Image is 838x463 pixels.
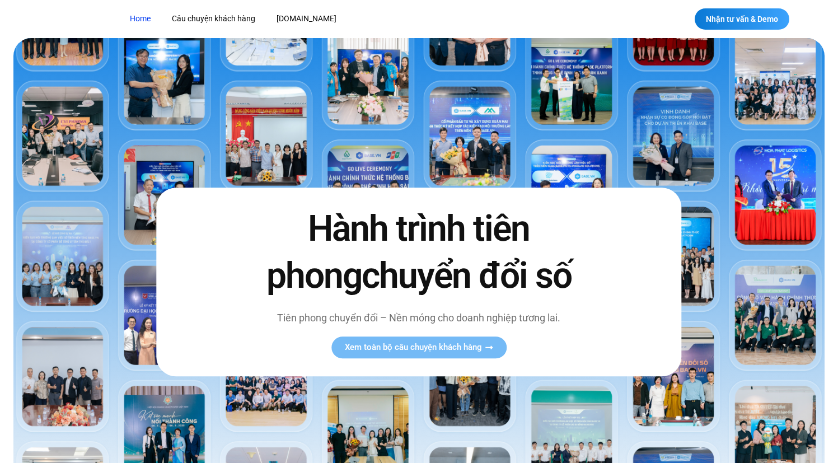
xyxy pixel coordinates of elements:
[163,8,264,29] a: Câu chuyện khách hàng
[268,8,345,29] a: [DOMAIN_NAME]
[331,336,507,358] a: Xem toàn bộ câu chuyện khách hàng
[362,255,572,297] span: chuyển đổi số
[706,15,778,23] span: Nhận tư vấn & Demo
[121,8,159,29] a: Home
[242,310,595,325] p: Tiên phong chuyển đổi – Nền móng cho doanh nghiệp tương lai.
[242,206,595,299] h2: Hành trình tiên phong
[695,8,789,30] a: Nhận tư vấn & Demo
[121,8,508,29] nav: Menu
[345,343,482,352] span: Xem toàn bộ câu chuyện khách hàng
